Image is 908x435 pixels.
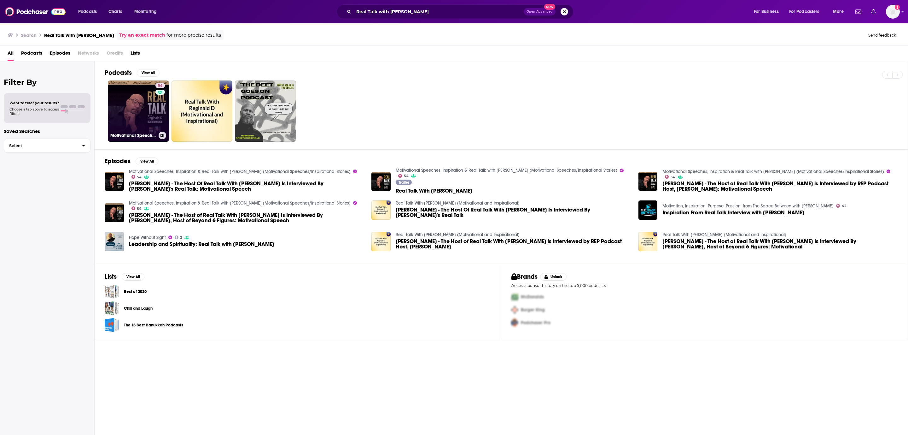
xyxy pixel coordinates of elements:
[131,175,142,179] a: 54
[108,80,169,142] a: 54Motivational Speeches, Inspiration & Real Talk with [PERSON_NAME] (Motivational Speeches/Inspir...
[78,7,97,16] span: Podcasts
[105,172,124,191] img: Reginald D - The Host Of Real Talk With Reginald D Is Interviewed By Letha's Real Talk: Motivatio...
[371,172,391,191] img: Real Talk With Reginald D Trailer
[399,181,409,184] span: Trailer
[105,203,124,223] img: Reginald D - The Host of Real Talk With Reginald D Is Interviewed By Aaron, Host of Beyond 6 Figu...
[105,318,119,332] a: The 13 Best Hanukkah Podcasts
[137,207,142,210] span: 54
[524,8,556,15] button: Open AdvancedNew
[662,232,786,237] a: Real Talk With Reginald D (Motivational and Inspirational)
[5,6,66,18] img: Podchaser - Follow, Share and Rate Podcasts
[511,273,538,281] h2: Brands
[105,157,158,165] a: EpisodesView All
[21,48,42,61] a: Podcasts
[869,6,878,17] a: Show notifications dropdown
[521,294,544,300] span: McDonalds
[886,5,900,19] img: User Profile
[886,5,900,19] span: Logged in as ZoeJethani
[105,69,132,77] h2: Podcasts
[4,139,90,153] button: Select
[129,181,364,192] span: [PERSON_NAME] - The Host Of Real Talk With [PERSON_NAME] Is Interviewed By [PERSON_NAME]'s Real T...
[662,210,804,215] a: Inspiration From Real Talk Interview with Reginald D Sherman
[396,188,472,194] a: Real Talk With Reginald D Trailer
[44,32,114,38] h3: Real Talk with [PERSON_NAME]
[105,284,119,299] span: Best of 2020
[521,320,550,325] span: Podchaser Pro
[749,7,787,17] button: open menu
[662,239,898,249] span: [PERSON_NAME] - The Host of Real Talk With [PERSON_NAME] Is Interviewed By [PERSON_NAME], Host of...
[866,33,898,38] button: Send feedback
[21,32,37,38] h3: Search
[105,157,131,165] h2: Episodes
[509,303,521,316] img: Second Pro Logo
[8,48,14,61] a: All
[166,32,221,39] span: for more precise results
[404,175,409,177] span: 54
[662,169,884,174] a: Motivational Speeches, Inspiration & Real Talk with Reginald D (Motivational Speeches/Inspiration...
[108,7,122,16] span: Charts
[158,83,162,89] span: 54
[671,176,675,179] span: 54
[119,32,165,39] a: Try an exact match
[105,232,124,251] img: Leadership and Spirituality: Real Talk with Reginald D
[4,78,90,87] h2: Filter By
[105,69,160,77] a: PodcastsView All
[665,175,675,179] a: 54
[74,7,105,17] button: open menu
[509,290,521,303] img: First Pro Logo
[129,235,166,240] a: Hope Without Sight
[180,236,182,239] span: 2
[638,200,658,220] img: Inspiration From Real Talk Interview with Reginald D Sherman
[136,158,158,165] button: View All
[662,181,898,192] span: [PERSON_NAME] - The Host of Real Talk With [PERSON_NAME] is Interviewed by REP Podcast Host, [PER...
[137,176,142,179] span: 54
[396,200,520,206] a: Real Talk With Reginald D (Motivational and Inspirational)
[129,212,364,223] span: [PERSON_NAME] - The Host of Real Talk With [PERSON_NAME] Is Interviewed By [PERSON_NAME], Host of...
[789,7,819,16] span: For Podcasters
[9,101,59,105] span: Want to filter your results?
[521,307,545,313] span: Burger King
[396,168,617,173] a: Motivational Speeches, Inspiration & Real Talk with Reginald D (Motivational Speeches/Inspiration...
[129,241,274,247] span: Leadership and Spirituality: Real Talk with [PERSON_NAME]
[662,239,898,249] a: Reginald D - The Host of Real Talk With Reginald D Is Interviewed By Aaron, Host of Beyond 6 Figu...
[110,133,156,138] h3: Motivational Speeches, Inspiration & Real Talk with [PERSON_NAME] (Motivational Speeches/Inspirat...
[130,7,165,17] button: open menu
[175,235,182,239] a: 2
[638,232,658,251] img: Reginald D - The Host of Real Talk With Reginald D Is Interviewed By Aaron, Host of Beyond 6 Figu...
[544,4,556,10] span: New
[396,232,520,237] a: Real Talk With Reginald D (Motivational and Inspirational)
[396,207,631,218] a: Reginald D - The Host Of Real Talk With Reginald D Is Interviewed By Letha's Real Talk
[129,200,351,206] a: Motivational Speeches, Inspiration & Real Talk with Reginald D (Motivational Speeches/Inspiration...
[398,174,409,178] a: 54
[829,7,852,17] button: open menu
[833,7,844,16] span: More
[4,144,77,148] span: Select
[105,301,119,315] span: Chill and Laugh
[129,212,364,223] a: Reginald D - The Host of Real Talk With Reginald D Is Interviewed By Aaron, Host of Beyond 6 Figu...
[50,48,70,61] a: Episodes
[396,207,631,218] span: [PERSON_NAME] - The Host Of Real Talk With [PERSON_NAME] Is Interviewed By [PERSON_NAME]'s Real Talk
[107,48,123,61] span: Credits
[371,232,391,251] a: Reginald D - The Host of Real Talk With Reginald D is Interviewed by REP Podcast Host, Morris Jac...
[853,6,864,17] a: Show notifications dropdown
[78,48,99,61] span: Networks
[662,210,804,215] span: Inspiration From Real Talk Interview with [PERSON_NAME]
[137,69,160,77] button: View All
[638,172,658,191] img: Reginald D - The Host of Real Talk With Reginald D is Interviewed by REP Podcast Host, Morris Jac...
[131,48,140,61] a: Lists
[895,5,900,10] svg: Add a profile image
[129,181,364,192] a: Reginald D - The Host Of Real Talk With Reginald D Is Interviewed By Letha's Real Talk: Motivatio...
[371,200,391,220] img: Reginald D - The Host Of Real Talk With Reginald D Is Interviewed By Letha's Real Talk
[129,241,274,247] a: Leadership and Spirituality: Real Talk with Reginald D
[886,5,900,19] button: Show profile menu
[9,107,59,116] span: Choose a tab above to access filters.
[396,239,631,249] a: Reginald D - The Host of Real Talk With Reginald D is Interviewed by REP Podcast Host, Morris Jac...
